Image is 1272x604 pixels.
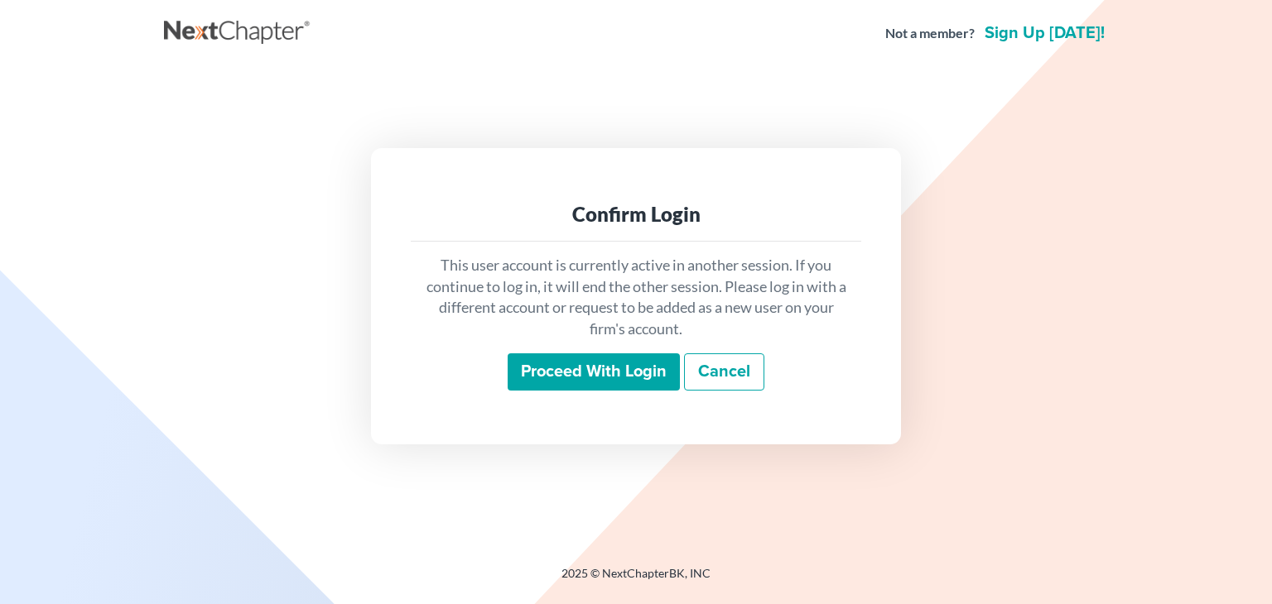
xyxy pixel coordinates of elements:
p: This user account is currently active in another session. If you continue to log in, it will end ... [424,255,848,340]
div: 2025 © NextChapterBK, INC [164,565,1108,595]
strong: Not a member? [885,24,975,43]
div: Confirm Login [424,201,848,228]
input: Proceed with login [508,353,680,391]
a: Cancel [684,353,764,391]
a: Sign up [DATE]! [981,25,1108,41]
